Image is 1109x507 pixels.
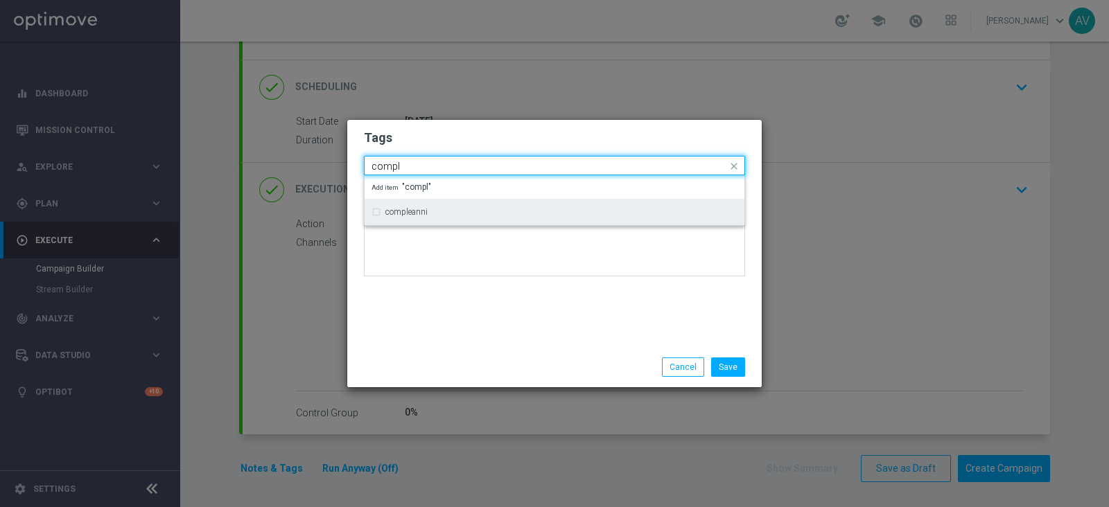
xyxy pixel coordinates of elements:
[364,156,745,175] ng-select: informativa, star
[662,357,704,377] button: Cancel
[711,357,745,377] button: Save
[372,183,431,191] span: "compl"
[385,208,428,216] label: compleanni
[364,175,745,226] ng-dropdown-panel: Options list
[372,201,737,223] div: compleanni
[364,130,745,146] h2: Tags
[372,184,402,191] span: Add item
